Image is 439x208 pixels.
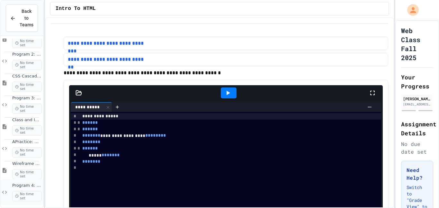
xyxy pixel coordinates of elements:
[12,82,42,92] span: No time set
[12,104,42,114] span: No time set
[12,117,42,123] span: Class and Id Selectors, more tags, links
[12,169,42,179] span: No time set
[407,166,428,182] h3: Need Help?
[401,140,433,156] div: No due date set
[12,139,42,145] span: APractice: Using Class and id tags
[403,102,431,107] div: [EMAIL_ADDRESS][DOMAIN_NAME]
[400,3,420,17] div: My Account
[401,73,433,91] h2: Your Progress
[6,5,38,32] button: Back to Teams
[401,26,433,62] h1: Web Class Fall 2025
[20,8,33,28] span: Back to Teams
[12,191,42,201] span: No time set
[12,74,42,79] span: CSS Cascading Style Sheet
[56,5,96,13] span: Intro To HTML
[12,60,42,70] span: No time set
[403,96,431,102] div: [PERSON_NAME]
[12,161,42,167] span: Wireframe <dl> and <pre> Notes
[12,38,42,48] span: No time set
[12,125,42,136] span: No time set
[12,147,42,158] span: No time set
[12,95,42,101] span: Program 3: Favorite Animal 3.0
[401,120,433,138] h2: Assignment Details
[12,52,42,57] span: Program 2: Favorite Animal Part 2
[12,183,42,188] span: Program 4: Favorite Movie/Book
